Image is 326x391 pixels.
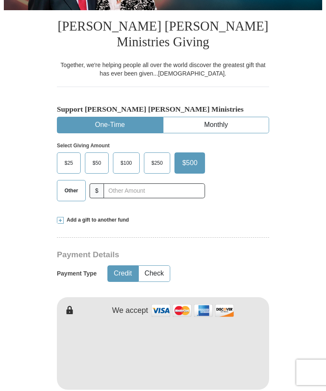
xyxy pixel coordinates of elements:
[112,306,148,315] h4: We accept
[57,143,110,149] strong: Select Giving Amount
[147,157,167,169] span: $250
[163,117,269,133] button: Monthly
[150,301,235,320] img: credit cards accepted
[88,157,105,169] span: $50
[57,10,269,61] h1: [PERSON_NAME] [PERSON_NAME] Ministries Giving
[57,117,163,133] button: One-Time
[116,157,136,169] span: $100
[57,250,273,260] h3: Payment Details
[57,61,269,78] div: Together, we're helping people all over the world discover the greatest gift that has ever been g...
[57,105,269,114] h5: Support [PERSON_NAME] [PERSON_NAME] Ministries
[60,157,77,169] span: $25
[64,217,129,224] span: Add a gift to another fund
[60,184,82,197] span: Other
[104,183,205,198] input: Other Amount
[90,183,104,198] span: $
[139,266,170,281] button: Check
[108,266,138,281] button: Credit
[57,270,97,277] h5: Payment Type
[178,157,202,169] span: $500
